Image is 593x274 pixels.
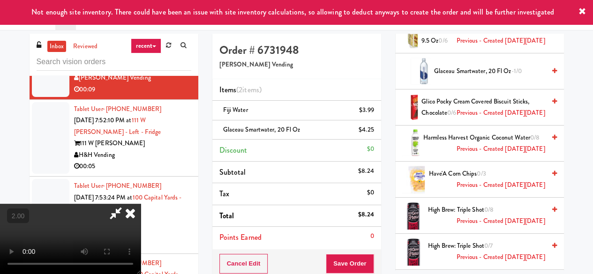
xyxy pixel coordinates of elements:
span: 0/8 [484,205,494,214]
span: Discount [219,145,248,156]
span: High Brew: Triple Shot [428,240,545,263]
span: 0/3 [477,169,486,178]
div: $8.24 [358,165,374,177]
span: [DATE] 7:52:10 PM at [74,116,132,125]
ng-pluralize: items [242,84,259,95]
div: Glico Pocky Cream Covered Biscuit Sticks, Chocolate0/6Previous - Created [DATE][DATE] [418,96,556,119]
span: High Brew: Triple Shot [428,204,545,227]
span: Previous - Created [DATE][DATE] [456,35,545,47]
span: Previous - Created [DATE][DATE] [456,215,545,227]
li: Tablet User· [PHONE_NUMBER][DATE] 7:52:10 PM at111 W [PERSON_NAME] - Left - Fridge111 W [PERSON_N... [30,100,198,177]
span: Glico Pocky Cream Covered Biscuit Sticks, Chocolate [421,96,545,119]
a: recent [131,38,162,53]
div: H&H Vending [74,149,191,161]
span: Glaceau Smartwater, 20 fl oz [434,66,545,77]
div: High Brew: Triple Shot0/7Previous - Created [DATE][DATE] [424,240,557,263]
span: 0/7 [484,241,493,250]
span: Previous - Created [DATE][DATE] [456,179,545,191]
span: 0/8 [530,133,540,142]
span: -1/0 [511,67,521,75]
a: Tablet User· [PHONE_NUMBER] [74,181,162,190]
li: Tablet User· [PHONE_NUMBER][DATE] 7:53:24 PM at100 Capital Yards - Cooler100 Capital YardsPennys ... [30,177,198,254]
span: Glaceau Smartwater, 20 fl oz [223,125,300,134]
div: $0 [367,187,374,199]
div: $4.25 [359,124,374,136]
span: Previous - Created [DATE][DATE] [456,143,545,155]
span: Total [219,210,234,221]
span: (2 ) [236,84,262,95]
span: Points Earned [219,232,262,243]
span: Items [219,84,262,95]
span: Have'A Corn Chips [428,168,545,191]
div: $3.99 [359,104,374,116]
div: Glaceau Smartwater, 20 fl oz-1/0 [430,66,557,77]
span: Previous - Created [DATE][DATE] [456,107,545,119]
h4: Order # 6731948 [219,44,374,56]
span: Harmless Harvest Organic Coconut Water [423,132,545,155]
div: 00:05 [74,161,191,172]
span: · [PHONE_NUMBER] [103,181,162,190]
a: inbox [47,41,67,52]
span: Fresh & Ready Garlic Pesto Penne Pasta Salad, 9.5 oz [421,24,545,47]
button: Cancel Edit [219,254,268,274]
div: Harmless Harvest Organic Coconut Water0/8Previous - Created [DATE][DATE] [420,132,557,155]
span: [DATE] 7:53:24 PM at [74,193,133,202]
span: Not enough site inventory. There could have been an issue with site inventory calculations, so al... [31,7,554,17]
span: · [PHONE_NUMBER] [103,104,162,113]
span: Fiji Water [223,105,248,114]
button: Save Order [326,254,374,274]
input: Search vision orders [37,53,191,71]
span: 0/6 [438,36,447,45]
div: 00:09 [74,84,191,96]
span: Previous - Created [DATE][DATE] [456,252,545,263]
div: 0 [370,230,374,242]
span: Subtotal [219,167,246,178]
h5: [PERSON_NAME] Vending [219,61,374,68]
div: [PERSON_NAME] Vending [74,72,191,84]
a: 111 W [PERSON_NAME] - Left - Fridge [74,116,161,136]
div: Fresh & Ready Garlic Pesto Penne Pasta Salad, 9.5 oz0/6Previous - Created [DATE][DATE] [418,24,557,47]
a: reviewed [71,41,100,52]
span: 0/6 [447,108,456,117]
div: Have'A Corn Chips0/3Previous - Created [DATE][DATE] [425,168,556,191]
div: 111 W [PERSON_NAME] [74,138,191,149]
div: $0 [367,143,374,155]
div: $8.24 [358,209,374,221]
a: Tablet User· [PHONE_NUMBER] [74,104,162,113]
span: Tax [219,188,229,199]
div: High Brew: Triple Shot0/8Previous - Created [DATE][DATE] [424,204,556,227]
